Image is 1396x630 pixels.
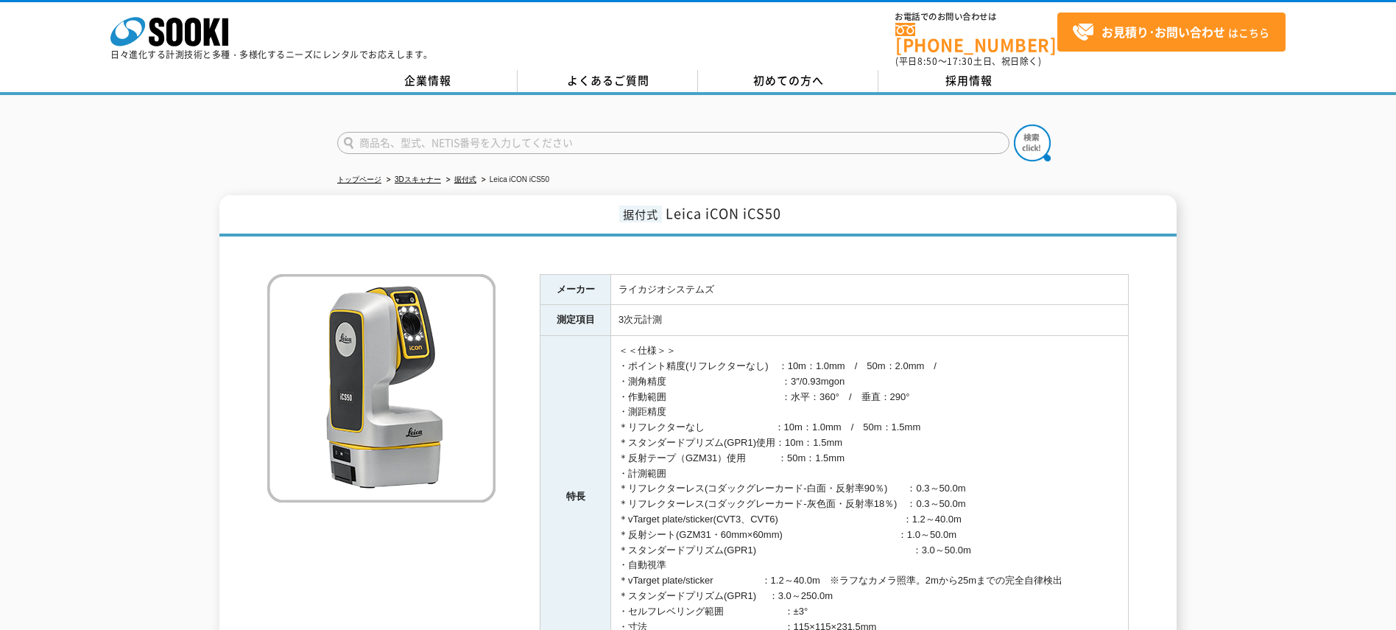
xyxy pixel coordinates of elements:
span: Leica iCON iCS50 [666,203,781,223]
td: 3次元計測 [611,305,1129,336]
a: 据付式 [454,175,476,183]
th: メーカー [540,274,611,305]
span: (平日 ～ 土日、祝日除く) [895,55,1041,68]
span: 17:30 [947,55,973,68]
span: 据付式 [619,206,662,223]
a: よくあるご質問 [518,70,698,92]
span: お電話でのお問い合わせは [895,13,1057,21]
img: btn_search.png [1014,125,1051,161]
input: 商品名、型式、NETIS番号を入力してください [337,132,1009,154]
a: お見積り･お問い合わせはこちら [1057,13,1286,52]
img: Leica iCON iCS50 [267,274,496,503]
p: 日々進化する計測技術と多種・多様化するニーズにレンタルでお応えします。 [110,50,433,59]
a: 採用情報 [878,70,1059,92]
a: 初めての方へ [698,70,878,92]
td: ライカジオシステムズ [611,274,1129,305]
strong: お見積り･お問い合わせ [1101,23,1225,41]
a: トップページ [337,175,381,183]
li: Leica iCON iCS50 [479,172,549,188]
span: はこちら [1072,21,1269,43]
span: 8:50 [917,55,938,68]
a: 3Dスキャナー [395,175,441,183]
th: 測定項目 [540,305,611,336]
span: 初めての方へ [753,72,824,88]
a: [PHONE_NUMBER] [895,23,1057,53]
a: 企業情報 [337,70,518,92]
